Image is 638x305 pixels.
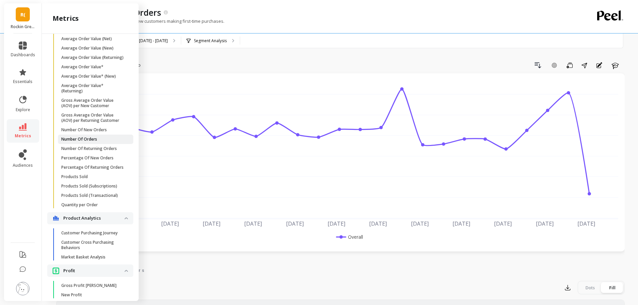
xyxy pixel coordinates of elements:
[61,98,125,108] p: Gross Average Order Value (AOV) per New Customer
[125,217,128,219] img: down caret icon
[61,254,105,260] p: Market Basket Analysis
[61,146,117,151] p: Number Of Returning Orders
[56,18,224,24] p: The number of orders placed by new customers making first-time purchases.
[61,183,117,189] p: Products Sold (Subscriptions)
[61,36,112,42] p: Average Order Value (Net)
[53,267,59,274] img: navigation item icon
[194,38,227,44] p: Segment Analysis
[61,165,124,170] p: Percentage Of Returning Orders
[61,193,118,198] p: Products Sold (Transactional)
[16,282,29,295] img: profile picture
[53,216,59,221] img: navigation item icon
[63,215,125,222] p: Product Analytics
[61,230,118,236] p: Customer Purchasing Journey
[61,240,125,250] p: Customer Cross Purchasing Behaviors
[61,283,117,288] p: Gross Profit [PERSON_NAME]
[20,11,25,18] span: R(
[13,79,32,84] span: essentials
[61,127,107,133] p: Number Of New Orders
[61,64,103,70] p: Average Order Value*
[61,46,114,51] p: Average Order Value (New)
[61,74,116,79] p: Average Order Value* (New)
[11,24,35,29] p: Rockin Green (Essor)
[61,155,114,161] p: Percentage Of New Orders
[61,137,97,142] p: Number Of Orders
[579,282,601,293] div: Dots
[61,292,82,298] p: New Profit
[61,55,124,60] p: Average Order Value (Returning)
[53,14,79,23] h2: metrics
[61,83,125,94] p: Average Order Value* (Returning)
[61,112,125,123] p: Gross Average Order Value (AOV) per Returning Customer
[125,270,128,272] img: down caret icon
[11,52,35,58] span: dashboards
[601,282,623,293] div: Fill
[61,174,88,179] p: Products Sold
[16,107,30,112] span: explore
[13,163,33,168] span: audiences
[15,133,31,139] span: metrics
[56,261,625,277] nav: Tabs
[63,268,125,274] p: Profit
[61,202,98,208] p: Quantity per Order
